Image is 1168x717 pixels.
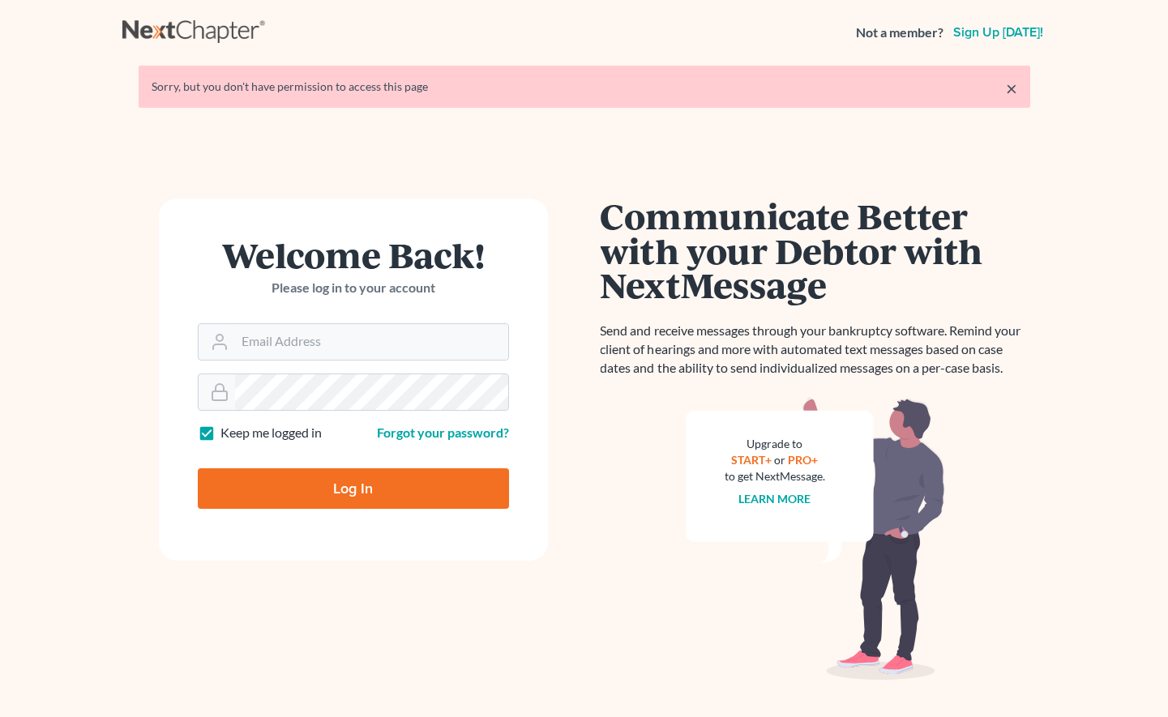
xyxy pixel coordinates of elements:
h1: Welcome Back! [198,237,509,272]
a: Learn more [738,492,811,506]
a: START+ [731,453,772,467]
div: to get NextMessage. [725,468,825,484]
div: Upgrade to [725,436,825,452]
p: Please log in to your account [198,279,509,297]
input: Log In [198,468,509,509]
a: × [1006,79,1017,98]
a: Forgot your password? [377,425,509,440]
p: Send and receive messages through your bankruptcy software. Remind your client of hearings and mo... [601,322,1030,378]
span: or [774,453,785,467]
img: nextmessage_bg-59042aed3d76b12b5cd301f8e5b87938c9018125f34e5fa2b7a6b67550977c72.svg [686,397,945,681]
strong: Not a member? [856,23,943,42]
label: Keep me logged in [220,424,322,442]
h1: Communicate Better with your Debtor with NextMessage [601,198,1030,302]
input: Email Address [235,324,508,360]
a: PRO+ [788,453,818,467]
a: Sign up [DATE]! [950,26,1046,39]
div: Sorry, but you don't have permission to access this page [152,79,1017,95]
